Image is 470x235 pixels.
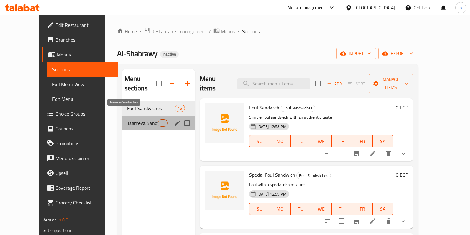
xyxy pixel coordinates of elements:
a: Full Menu View [47,77,118,92]
li: / [237,28,240,35]
span: Edit Restaurant [56,21,113,29]
button: WE [311,135,332,147]
span: SU [252,137,267,146]
a: Edit menu item [369,150,376,157]
button: show more [396,214,411,229]
span: Select section first [344,79,369,89]
a: Sections [47,62,118,77]
div: Taameya Sandwiches11edit [122,116,195,130]
span: Grocery Checklist [56,199,113,206]
span: import [341,50,371,57]
button: Branch-specific-item [349,146,364,161]
div: [GEOGRAPHIC_DATA] [354,4,395,11]
button: SU [249,135,270,147]
a: Grocery Checklist [42,195,118,210]
span: 15 [175,105,184,111]
span: Menu disclaimer [56,155,113,162]
input: search [237,78,310,89]
span: 11 [158,120,167,126]
div: Foul Sandwiches15 [122,101,195,116]
span: [DATE] 12:59 PM [255,191,289,197]
span: Coupons [56,125,113,132]
span: Manage items [374,76,408,91]
img: Foul Sandwich [205,103,244,143]
span: TU [293,137,309,146]
button: Manage items [369,74,413,93]
span: Al-Shabrawy [117,47,158,60]
span: 1.0.0 [59,216,68,224]
button: sort-choices [320,146,335,161]
span: export [383,50,413,57]
li: / [139,28,142,35]
button: MO [270,203,291,215]
div: Foul Sandwiches [296,172,331,179]
span: MO [272,137,288,146]
span: o [460,4,462,11]
span: Special Foul Sandwich [249,170,295,179]
a: Coverage Report [42,180,118,195]
button: TH [332,135,352,147]
button: edit [173,118,182,128]
button: FR [352,135,373,147]
h2: Menu items [200,74,230,93]
button: TU [291,135,311,147]
button: Add [324,79,344,89]
span: Sort sections [165,76,180,91]
span: [DATE] 12:58 PM [255,124,289,130]
div: Inactive [160,51,179,58]
button: TH [332,203,352,215]
a: Choice Groups [42,106,118,121]
span: Promotions [56,140,113,147]
nav: Menu sections [122,98,195,133]
span: SU [252,204,267,213]
span: WE [313,137,329,146]
span: TH [334,204,350,213]
button: WE [311,203,332,215]
span: Select to update [335,215,348,228]
a: Edit Restaurant [42,18,118,32]
a: Edit menu item [369,217,376,225]
button: export [378,48,418,59]
span: Sections [242,28,260,35]
span: Full Menu View [52,80,113,88]
span: FR [354,204,370,213]
a: Menu disclaimer [42,151,118,166]
span: Edit Menu [52,95,113,103]
h2: Menu sections [125,74,156,93]
button: SA [373,135,393,147]
span: WE [313,204,329,213]
h6: 0 EGP [396,171,408,179]
span: TU [293,204,309,213]
a: Menus [42,47,118,62]
span: Taameya Sandwiches [127,119,158,127]
svg: Show Choices [400,150,407,157]
span: Select to update [335,147,348,160]
img: Special Foul Sandwich [205,171,244,210]
h6: 0 EGP [396,103,408,112]
span: Add item [324,79,344,89]
span: Select all sections [152,77,165,90]
span: Add [326,80,343,87]
button: sort-choices [320,214,335,229]
span: Foul Sandwich [249,103,279,112]
button: delete [381,214,396,229]
span: TH [334,137,350,146]
span: Sections [52,66,113,73]
button: FR [352,203,373,215]
p: Simple Foul sandwich with an authentic taste [249,113,393,121]
span: Select section [311,77,324,90]
button: delete [381,146,396,161]
span: Get support on: [43,226,71,234]
span: FR [354,137,370,146]
a: Coupons [42,121,118,136]
span: Choice Groups [56,110,113,117]
button: import [336,48,376,59]
span: Foul Sandwiches [281,105,315,112]
span: Foul Sandwiches [127,105,175,112]
span: SA [375,137,391,146]
a: Upsell [42,166,118,180]
button: SU [249,203,270,215]
button: show more [396,146,411,161]
a: Branches [42,32,118,47]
